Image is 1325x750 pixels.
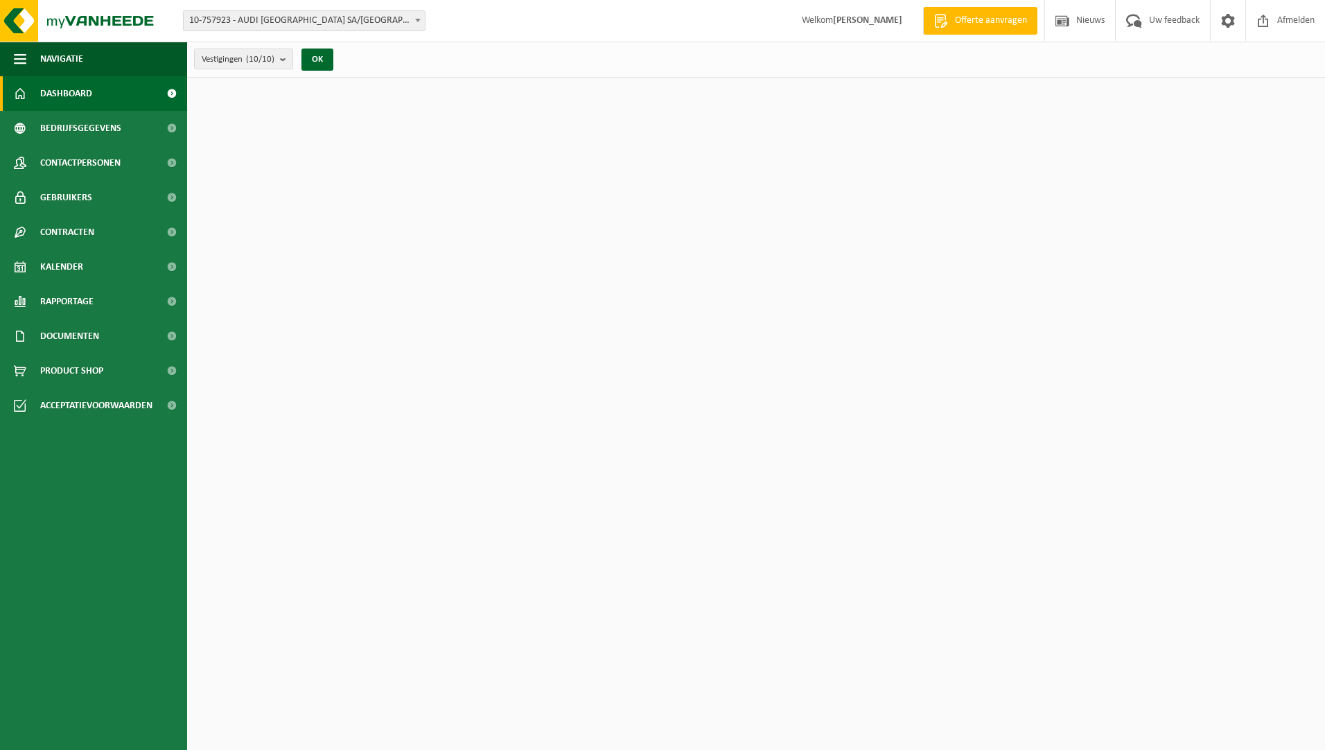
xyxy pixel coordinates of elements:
[833,15,902,26] strong: [PERSON_NAME]
[40,111,121,146] span: Bedrijfsgegevens
[40,388,152,423] span: Acceptatievoorwaarden
[40,250,83,284] span: Kalender
[246,55,274,64] count: (10/10)
[40,76,92,111] span: Dashboard
[7,720,231,750] iframe: chat widget
[184,11,425,30] span: 10-757923 - AUDI BRUSSELS SA/NV - VORST
[194,49,293,69] button: Vestigingen(10/10)
[183,10,425,31] span: 10-757923 - AUDI BRUSSELS SA/NV - VORST
[40,42,83,76] span: Navigatie
[40,180,92,215] span: Gebruikers
[923,7,1037,35] a: Offerte aanvragen
[40,215,94,250] span: Contracten
[40,319,99,354] span: Documenten
[202,49,274,70] span: Vestigingen
[40,146,121,180] span: Contactpersonen
[40,354,103,388] span: Product Shop
[301,49,333,71] button: OK
[951,14,1030,28] span: Offerte aanvragen
[40,284,94,319] span: Rapportage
